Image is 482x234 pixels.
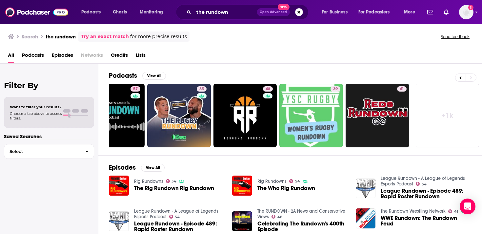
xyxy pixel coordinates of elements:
span: Charts [113,8,127,17]
button: open menu [135,7,171,17]
h3: Search [22,33,38,40]
button: open menu [399,7,423,17]
h3: the rundown [46,33,76,40]
span: for more precise results [130,33,187,40]
button: Send feedback [439,34,472,39]
span: Logged in as TrevorC [459,5,473,19]
a: 54 [169,215,180,219]
a: League Rundown - Episode 489: Rapid Roster Rundown [381,188,471,199]
img: WWE Rundown: The Rundown Feud [356,208,376,228]
a: Podcasts [22,50,44,63]
a: 39 [279,84,343,147]
div: Open Intercom Messenger [460,199,475,214]
a: EpisodesView All [109,163,165,172]
button: View All [141,164,165,172]
a: League Rundown - A League of Legends Esports Podcast [134,208,218,220]
a: 54 [416,182,427,186]
a: 57 [131,86,140,92]
a: The Rig Rundown Rig Rundown [134,185,214,191]
a: Rig Rundowns [257,179,287,184]
a: Show notifications dropdown [425,7,436,18]
svg: Add a profile image [468,5,473,10]
p: Saved Searches [4,133,94,139]
a: Charts [109,7,131,17]
button: open menu [317,7,356,17]
a: 41 [448,209,458,213]
h2: Filter By [4,81,94,90]
a: 41 [346,84,409,147]
span: 41 [400,86,404,93]
a: +1k [416,84,479,147]
div: Search podcasts, credits, & more... [182,5,315,20]
img: Podchaser - Follow, Share and Rate Podcasts [5,6,68,18]
a: Credits [111,50,128,63]
a: 41 [397,86,407,92]
a: League Rundown - Episode 489: Rapid Roster Rundown [109,211,129,231]
button: Open AdvancedNew [257,8,290,16]
h2: Podcasts [109,72,137,80]
button: Show profile menu [459,5,473,19]
span: 35 [199,86,204,93]
span: 41 [454,210,458,213]
button: open menu [77,7,109,17]
span: 54 [171,180,176,183]
span: For Business [322,8,348,17]
span: For Podcasters [358,8,390,17]
a: The Rundown Wrestling Network [381,208,446,214]
a: WWE Rundown: The Rundown Feud [381,215,471,226]
a: 54 [289,179,300,183]
a: League Rundown - Episode 489: Rapid Roster Rundown [134,221,225,232]
span: 54 [295,180,300,183]
a: The Who Rig Rundown [257,185,315,191]
a: 39 [331,86,340,92]
img: The Rig Rundown Rig Rundown [109,176,129,196]
a: The RUNDOWN - 2A News and Conservative Views [257,208,345,220]
a: League Rundown - A League of Legends Esports Podcast [381,176,465,187]
img: Celebrating The Rundown's 400th Episode [232,211,252,231]
a: 48 [271,215,282,219]
span: Monitoring [140,8,163,17]
span: 54 [175,216,180,219]
span: Choose a tab above to access filters. [10,111,62,120]
a: 48 [213,84,277,147]
span: Podcasts [81,8,101,17]
span: Select [4,149,80,154]
img: League Rundown - Episode 489: Rapid Roster Rundown [356,179,376,199]
a: All [8,50,14,63]
h2: Episodes [109,163,136,172]
button: open menu [354,7,399,17]
span: New [278,4,290,10]
input: Search podcasts, credits, & more... [194,7,257,17]
span: 57 [133,86,138,93]
span: 54 [422,183,427,186]
button: Select [4,144,94,159]
a: Rig Rundowns [134,179,163,184]
a: 57 [81,84,145,147]
span: More [404,8,415,17]
span: Want to filter your results? [10,105,62,109]
button: View All [142,72,166,80]
a: Celebrating The Rundown's 400th Episode [257,221,348,232]
a: 54 [166,179,177,183]
a: Try an exact match [81,33,129,40]
span: 48 [277,216,282,219]
a: Lists [136,50,146,63]
span: Open Advanced [260,11,287,14]
span: 39 [333,86,338,93]
img: The Who Rig Rundown [232,176,252,196]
